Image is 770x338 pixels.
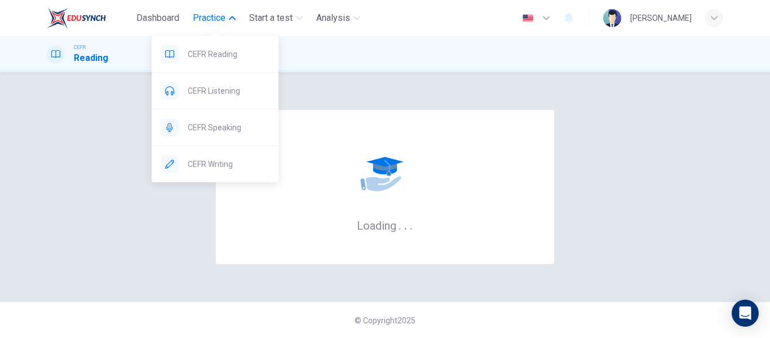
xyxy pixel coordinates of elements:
span: Dashboard [136,11,179,25]
img: EduSynch logo [47,7,106,29]
h6: . [409,215,413,234]
button: Dashboard [132,8,184,28]
span: CEFR Writing [188,157,269,171]
div: CEFR Reading [152,36,278,72]
div: [PERSON_NAME] [630,11,692,25]
button: Analysis [312,8,365,28]
h6: Loading [357,218,413,232]
img: en [521,14,535,23]
span: CEFR Listening [188,84,269,98]
div: Open Intercom Messenger [732,300,759,327]
span: Practice [193,11,225,25]
span: CEFR Reading [188,47,269,61]
span: Analysis [316,11,350,25]
div: CEFR Speaking [152,109,278,146]
h6: . [404,215,408,234]
span: © Copyright 2025 [355,316,415,325]
a: EduSynch logo [47,7,132,29]
img: Profile picture [603,9,621,27]
span: CEFR [74,43,86,51]
h1: Reading [74,51,108,65]
span: Start a test [249,11,293,25]
span: CEFR Speaking [188,121,269,134]
div: CEFR Listening [152,73,278,109]
div: CEFR Writing [152,146,278,182]
button: Practice [188,8,240,28]
h6: . [398,215,402,234]
button: Start a test [245,8,307,28]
